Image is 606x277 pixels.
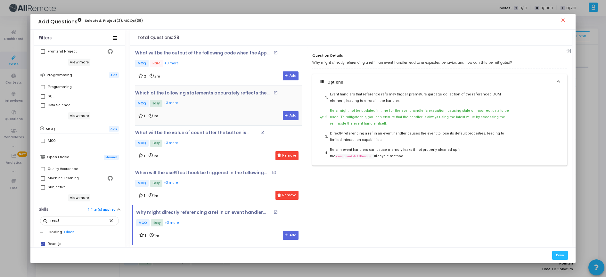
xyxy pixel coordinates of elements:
[272,170,276,175] mat-icon: open_in_new
[275,191,299,200] button: Remove
[47,73,72,77] h6: Programming
[136,219,150,226] span: MCQ
[151,219,163,226] span: Easy
[137,35,179,40] h4: Total Questions: 28
[560,17,568,25] mat-icon: close
[320,79,326,85] mat-icon: view_list
[164,61,179,67] button: +3 more
[274,210,278,214] mat-icon: open_in_new
[283,231,299,240] button: Add
[34,205,125,215] button: Skills1 filter(s) applied
[47,155,70,159] h6: Open Ended
[48,240,61,248] div: React.js
[48,48,77,55] div: Frontend Project
[144,114,145,118] span: 1
[88,208,116,212] a: 1 filter(s) applied
[48,183,66,191] div: Subjective
[68,112,90,119] h6: View more
[312,90,567,166] div: Options
[48,137,56,145] div: MCQ
[164,220,179,226] button: +3 more
[135,180,149,187] span: MCQ
[330,130,510,143] p: Directly referencing a ref in an event handler causes the event to lose its default properties, l...
[48,83,72,91] div: Programming
[108,217,116,223] mat-icon: close
[48,93,54,100] div: SQL
[150,100,162,107] span: Easy
[46,127,55,131] h6: MCQ
[48,230,62,234] h6: Coding
[335,154,374,159] code: componentWillUnmount
[323,134,330,140] span: 3.
[135,60,149,67] span: MCQ
[150,60,163,67] span: Hard
[68,59,90,66] h6: View more
[312,53,343,58] span: Question Details
[283,111,299,120] button: Add
[274,51,278,55] mat-icon: open_in_new
[330,108,510,127] p: Refs might not be updated in time for the event handler's execution, causing stale or incorrect d...
[39,36,52,41] div: Filters
[323,150,330,156] span: 4.
[160,114,225,129] div: What will be the value of count after the button is clicked twice?
[144,194,145,198] span: 1
[154,74,160,78] span: 2m
[312,60,567,65] p: Why might directly referencing a ref in an event handler lead to unexpected behavior, and how can...
[260,130,265,134] mat-icon: open_in_new
[312,74,567,90] mat-expansion-panel-header: Options
[144,74,146,78] span: 2
[153,194,158,198] span: 1m
[150,180,162,187] span: Easy
[330,147,510,160] p: Refs in event handlers can cause memory leaks if not properly cleaned up in the lifecycle method.
[85,19,143,23] h6: Selected: Project(2), MCQs(39)
[153,114,158,118] span: 1m
[135,100,149,107] span: MCQ
[68,194,90,201] h6: View more
[64,230,74,234] a: Clear
[163,140,178,146] button: +3 more
[38,19,81,25] h3: Add Questions
[163,180,178,186] button: +3 more
[109,126,119,132] span: Auto
[274,91,278,95] mat-icon: open_in_new
[330,91,510,104] p: Event handlers that reference refs may trigger premature garbage collection of the referenced DOM...
[50,219,109,223] input: Search...
[48,165,78,173] div: Quality Assurance
[163,100,178,106] button: +3 more
[275,151,299,160] button: Remove
[48,175,79,182] div: Machine Learning
[552,251,568,260] button: Done
[43,218,50,224] mat-icon: search
[283,71,299,80] button: Add
[135,140,149,147] span: MCQ
[154,234,159,238] span: 1m
[135,170,270,175] p: When will the useEffect hook be triggered in the following component?
[144,154,145,158] span: 1
[327,79,343,86] div: Options
[48,102,70,109] div: Data Science
[104,155,119,160] span: Manual
[135,130,258,135] p: What will be the value of count after the button is clicked twice?
[136,210,272,215] p: Why might directly referencing a ref in an event handler lead to unexpected behavior, and how can...
[150,140,162,147] span: Easy
[39,207,48,212] h6: Skills
[109,72,119,78] span: Auto
[135,51,272,56] p: What will be the output of the following code when the App component is rendered?
[323,94,330,101] span: 1.
[323,114,330,120] span: 2.
[135,91,272,96] p: Which of the following statements accurately reflects the rules of hooks when creating custom hoo...
[145,234,146,238] span: 1
[153,154,158,158] span: 1m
